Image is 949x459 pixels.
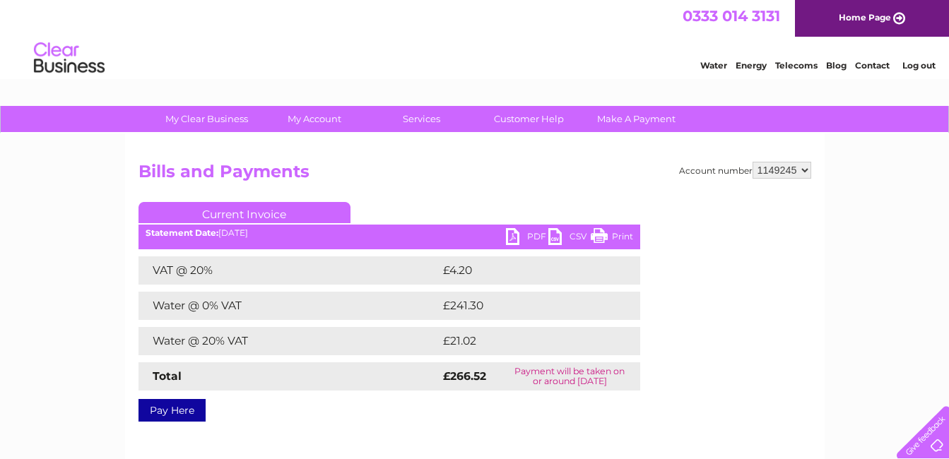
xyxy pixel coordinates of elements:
[548,228,591,249] a: CSV
[138,399,206,422] a: Pay Here
[679,162,811,179] div: Account number
[138,327,440,355] td: Water @ 20% VAT
[141,8,809,68] div: Clear Business is a trading name of Verastar Limited (registered in [GEOGRAPHIC_DATA] No. 3667643...
[153,369,182,383] strong: Total
[440,256,607,285] td: £4.20
[683,7,780,25] a: 0333 014 3131
[138,292,440,320] td: Water @ 0% VAT
[146,227,218,238] b: Statement Date:
[138,162,811,189] h2: Bills and Payments
[591,228,633,249] a: Print
[506,228,548,249] a: PDF
[471,106,587,132] a: Customer Help
[500,362,640,391] td: Payment will be taken on or around [DATE]
[578,106,695,132] a: Make A Payment
[33,37,105,80] img: logo.png
[148,106,265,132] a: My Clear Business
[443,369,486,383] strong: £266.52
[440,327,611,355] td: £21.02
[775,60,818,71] a: Telecoms
[855,60,890,71] a: Contact
[700,60,727,71] a: Water
[138,228,640,238] div: [DATE]
[902,60,936,71] a: Log out
[256,106,372,132] a: My Account
[826,60,847,71] a: Blog
[363,106,480,132] a: Services
[138,202,350,223] a: Current Invoice
[138,256,440,285] td: VAT @ 20%
[736,60,767,71] a: Energy
[440,292,614,320] td: £241.30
